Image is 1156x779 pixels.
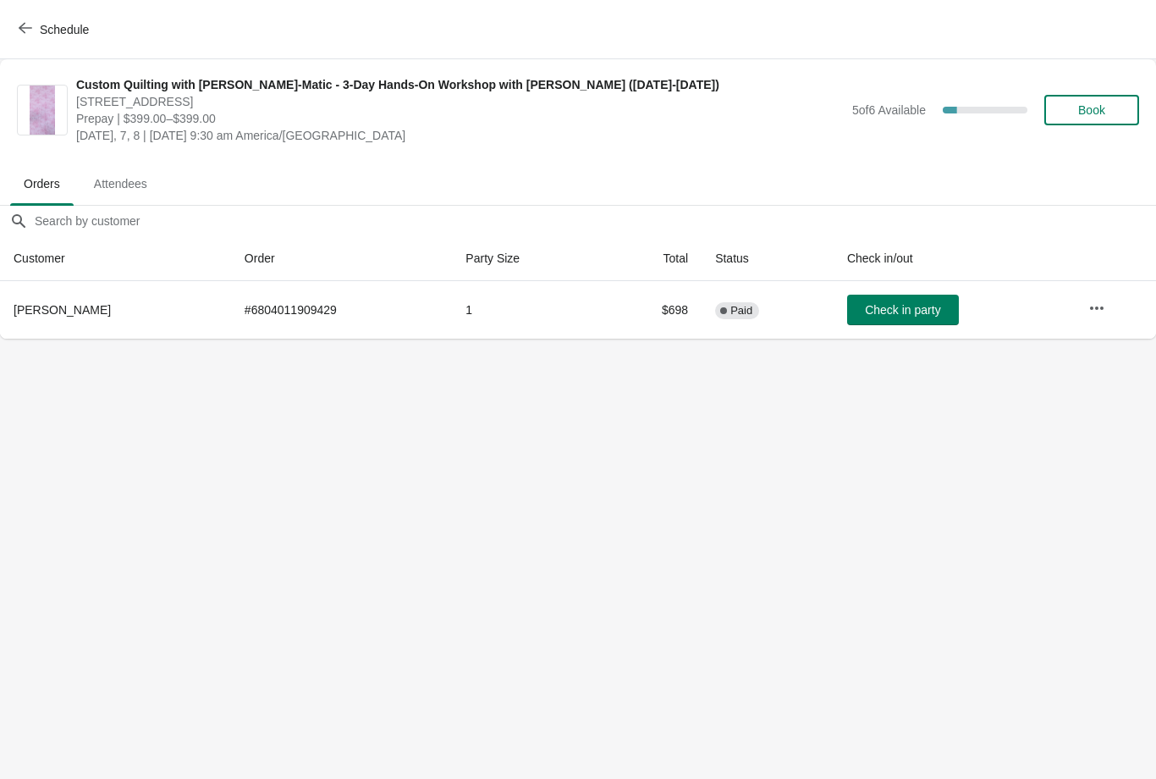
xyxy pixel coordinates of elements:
[231,281,453,339] td: # 6804011909429
[1078,103,1105,117] span: Book
[452,236,603,281] th: Party Size
[834,236,1075,281] th: Check in/out
[865,303,940,317] span: Check in party
[730,304,752,318] span: Paid
[8,14,102,45] button: Schedule
[1044,95,1139,125] button: Book
[603,281,702,339] td: $698
[40,23,89,36] span: Schedule
[847,295,959,325] button: Check in party
[76,127,844,144] span: [DATE], 7, 8 | [DATE] 9:30 am America/[GEOGRAPHIC_DATA]
[30,86,55,135] img: Custom Quilting with BERNINA Q-Matic - 3-Day Hands-On Workshop with Amy (November 6-8, 2025)
[14,303,111,317] span: [PERSON_NAME]
[76,110,844,127] span: Prepay | $399.00–$399.00
[76,76,844,93] span: Custom Quilting with [PERSON_NAME]-Matic - 3-Day Hands-On Workshop with [PERSON_NAME] ([DATE]-[DA...
[702,236,834,281] th: Status
[603,236,702,281] th: Total
[231,236,453,281] th: Order
[452,281,603,339] td: 1
[76,93,844,110] span: [STREET_ADDRESS]
[852,103,926,117] span: 5 of 6 Available
[80,169,161,199] span: Attendees
[10,169,74,199] span: Orders
[34,206,1156,236] input: Search by customer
